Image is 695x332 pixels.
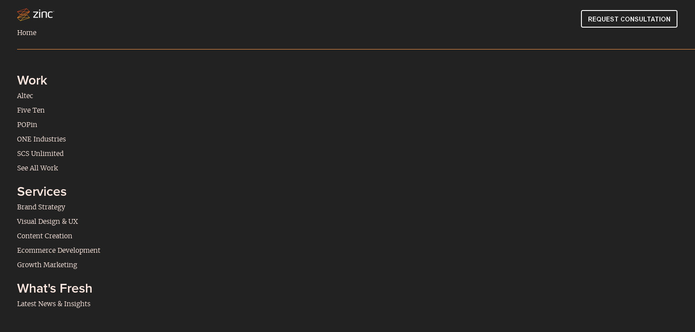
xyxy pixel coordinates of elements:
a: Altec [17,91,33,101]
a: Five Ten [17,105,45,116]
a: Brand Strategy [17,202,65,212]
a: Home [17,28,36,37]
a: SCS Unlimited [17,148,64,159]
a: See All Work [17,163,58,173]
strong: Work [17,74,47,87]
a: Ecommerce Development [17,245,100,256]
a: Latest News & Insights [17,299,90,309]
a: Visual Design & UX [17,216,78,227]
img: REQUEST CONSULTATION [581,10,677,28]
a: ONE Industries [17,134,66,145]
strong: Services [17,186,67,198]
strong: What's Fresh [17,283,93,295]
a: POPin [17,120,37,130]
a: Growth Marketing [17,260,77,270]
a: Content Creation [17,231,72,241]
